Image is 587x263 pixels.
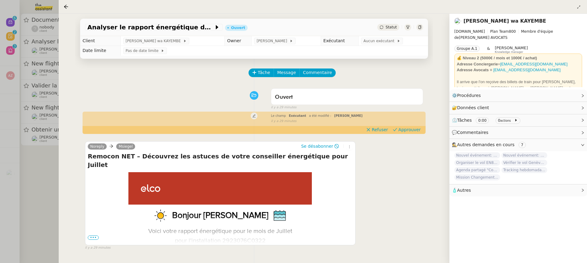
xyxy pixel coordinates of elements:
[500,119,511,122] small: actions
[275,94,293,100] span: Ouvert
[454,152,500,158] span: Nouvel événement: Vol LH893: RIX - FRA - [DATE] 5:05am - 7:30am (UTC+1) ([EMAIL_ADDRESS][DOMAIN_N...
[495,50,523,54] span: Knowledge manager
[231,26,245,30] div: Ouvert
[85,139,95,143] span: false
[493,68,560,72] a: [EMAIL_ADDRESS][DOMAIN_NAME]
[271,119,297,124] span: il y a 29 minutes
[271,114,286,117] span: Le champ
[364,38,397,44] span: Aucun exécutant
[85,245,111,250] span: il y a 29 minutes
[452,188,471,193] span: 🧴
[137,228,303,234] div: Voici votre rapport énergétique pour le mois de Juillet
[457,188,471,193] span: Autres
[501,152,547,158] span: Nouvel événement: Vol LH890: FRA - RIX - [DATE] 10:05am - 12:10pm (UTC+2) ([EMAIL_ADDRESS][DOMAIN...
[299,69,336,77] button: Commentaire
[257,38,289,44] span: [PERSON_NAME]
[457,118,472,123] span: Tâches
[88,152,353,169] h4: Remocon NET – Découvrez les astuces de votre conseiller énergétique pour Juillet
[249,69,274,77] button: Tâche
[372,127,388,133] span: Refuser
[495,46,528,54] app-user-label: Knowledge manager
[386,25,397,29] span: Statut
[449,90,587,102] div: ⚙️Procédures
[303,69,332,76] span: Commentaire
[452,92,484,99] span: ⚙️
[88,144,107,149] a: Noreply
[398,127,421,133] span: Approuver
[137,238,303,244] div: pour l'installation 2923076C0322
[449,127,587,139] div: 💬Commentaires
[277,69,296,76] span: Message
[457,79,580,97] div: Il arrive que l'on reçoive des billets de train pour [PERSON_NAME], toujours attribuer à [PERSON_...
[271,86,281,91] span: false
[454,28,582,41] span: [PERSON_NAME] AVOCATS
[301,143,333,149] span: Se désabonner
[498,118,500,123] span: 0
[171,211,270,220] div: Bonjour [PERSON_NAME]
[487,46,490,54] span: &
[141,184,161,192] img: logo_elco.png
[463,18,546,24] a: [PERSON_NAME] wa KAYEMBE
[454,160,500,166] span: Organiser le vol EN8092 pour [GEOGRAPHIC_DATA]
[452,118,523,123] span: ⏲️
[80,36,120,46] td: Client
[309,114,331,117] span: a été modifié :
[116,144,135,149] a: Msiegel
[490,29,509,34] span: Plan Team
[454,167,500,173] span: Agenda partagé "Conciergerie NOK & Co"
[457,56,537,60] strong: 💰 Niveau 2 (5000€ / mois et 1000€ / achat)
[224,36,251,46] td: Owner
[452,104,492,111] span: 🔐
[126,38,183,44] span: [PERSON_NAME] wa KAYEMBE
[476,117,489,124] nz-tag: 0:00
[454,46,480,52] nz-tag: Groupe A.1
[258,69,270,76] span: Tâche
[271,105,297,110] span: il y a 29 minutes
[88,235,99,240] span: •••
[457,105,489,110] span: Données client
[274,69,300,77] button: Message
[449,184,587,196] div: 🧴Autres
[495,46,528,50] span: [PERSON_NAME]
[289,114,306,117] span: Exécutant
[364,126,390,133] button: Refuser
[449,114,587,126] div: ⏲️Tâches 0:00 0actions
[271,109,281,114] span: false
[457,62,498,66] strong: Adresse Conciergerie
[452,130,491,135] span: 💬
[454,29,485,34] span: [DOMAIN_NAME]
[452,142,528,147] span: 🕵️
[321,36,358,46] td: Exécutant
[454,18,461,24] img: users%2F47wLulqoDhMx0TTMwUcsFP5V2A23%2Favatar%2Fnokpict-removebg-preview-removebg-preview.png
[299,143,341,150] button: Se désabonner
[80,46,120,56] td: Date limite
[457,68,492,72] strong: Adresse Avocats =
[390,126,423,133] button: Approuver
[519,142,526,148] nz-tag: 7
[457,61,580,67] div: =
[500,62,567,66] a: [EMAIL_ADDRESS][DOMAIN_NAME]
[501,167,547,173] span: Tracking hebdomadaire semaine [DATE]
[457,130,488,135] span: Commentaires
[509,29,516,34] span: 800
[449,102,587,114] div: 🔐Données client
[457,142,515,147] span: Autres demandes en cours
[449,139,587,151] div: 🕵️Autres demandes en cours 7
[126,48,161,54] span: Pas de date limite
[501,160,547,166] span: Vérifier le vol Genève-[GEOGRAPHIC_DATA]
[454,174,500,180] span: Mission Changement Numéro INE Avant le [DATE] et paiement CECV
[457,93,481,98] span: Procédures
[334,114,363,117] span: [PERSON_NAME]
[87,24,214,30] span: Analyser le rapport énergétique de juillet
